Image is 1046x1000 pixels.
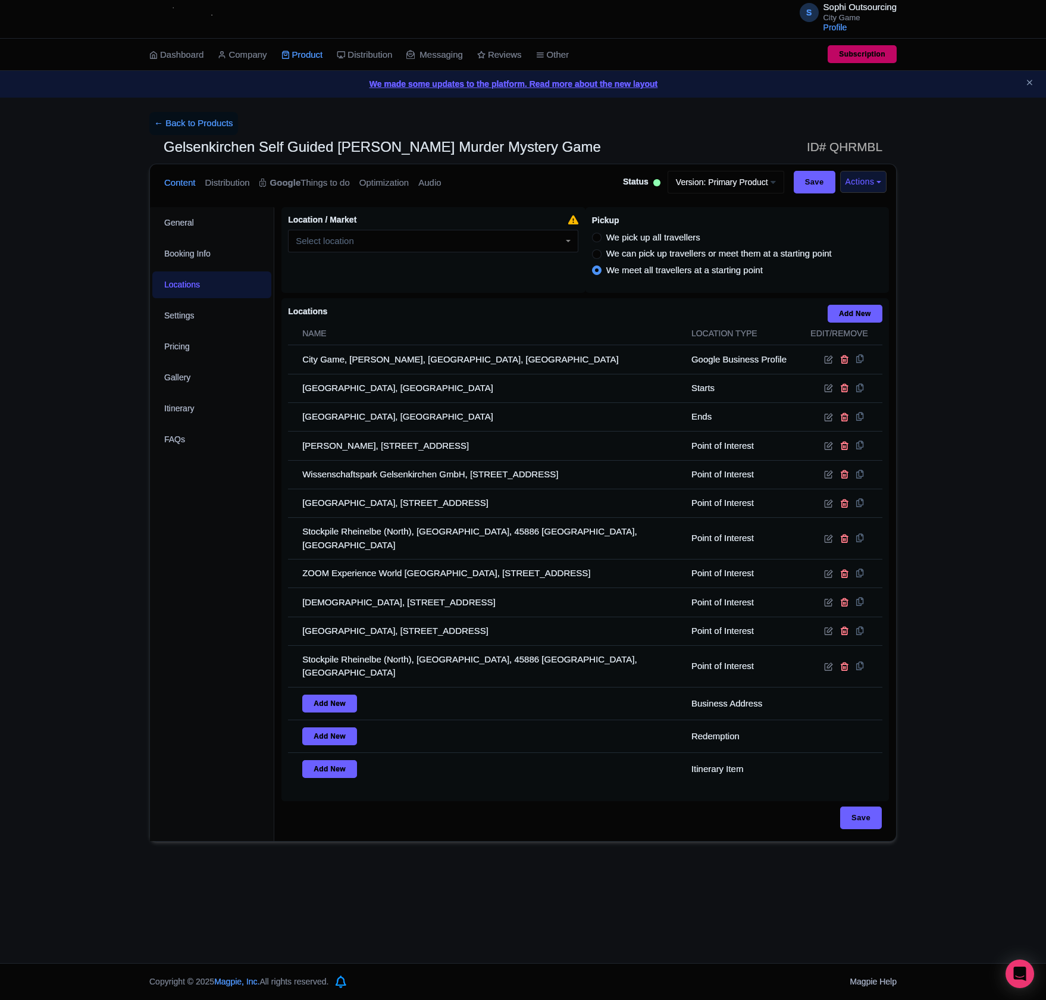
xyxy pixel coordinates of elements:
[684,518,800,560] td: Point of Interest
[684,402,800,431] td: Ends
[823,2,897,12] span: Sophi Outsourcing
[288,560,684,588] td: ZOOM Experience World [GEOGRAPHIC_DATA], [STREET_ADDRESS]
[606,231,700,245] label: We pick up all travellers
[1006,960,1034,988] div: Open Intercom Messenger
[270,176,301,190] strong: Google
[152,426,271,453] a: FAQs
[152,395,271,422] a: Itinerary
[823,14,897,21] small: City Game
[1025,77,1034,90] button: Close announcement
[684,617,800,645] td: Point of Interest
[840,807,882,829] input: Save
[828,305,882,323] a: Add New
[668,171,784,193] a: Version: Primary Product
[606,247,832,261] label: We can pick up travellers or meet them at a starting point
[684,720,800,752] td: Redemption
[840,171,887,193] button: Actions
[684,432,800,460] td: Point of Interest
[152,364,271,391] a: Gallery
[288,345,684,374] td: City Game, [PERSON_NAME], [GEOGRAPHIC_DATA], [GEOGRAPHIC_DATA]
[302,760,357,778] a: Add New
[205,164,250,202] a: Distribution
[152,271,271,298] a: Locations
[288,305,327,318] label: Locations
[807,135,882,159] span: ID# QHRMBL
[288,432,684,460] td: [PERSON_NAME], [STREET_ADDRESS]
[800,3,819,22] span: S
[288,374,684,402] td: [GEOGRAPHIC_DATA], [GEOGRAPHIC_DATA]
[288,460,684,489] td: Wissenschaftspark Gelsenkirchen GmbH, [STREET_ADDRESS]
[143,6,236,32] img: logo-ab69f6fb50320c5b225c76a69d11143b.png
[259,164,350,202] a: GoogleThings to do
[149,112,238,135] a: ← Back to Products
[828,45,897,63] a: Subscription
[288,645,684,687] td: Stockpile Rheinelbe (North), [GEOGRAPHIC_DATA], 45886 [GEOGRAPHIC_DATA], [GEOGRAPHIC_DATA]
[288,617,684,645] td: [GEOGRAPHIC_DATA], [STREET_ADDRESS]
[288,323,684,345] th: Name
[684,560,800,588] td: Point of Interest
[592,215,619,225] span: Pickup
[418,164,441,202] a: Audio
[823,23,847,32] a: Profile
[296,236,356,246] input: Select location
[684,645,800,687] td: Point of Interest
[218,39,267,71] a: Company
[214,977,259,986] span: Magpie, Inc.
[337,39,392,71] a: Distribution
[793,2,897,21] a: S Sophi Outsourcing City Game
[477,39,522,71] a: Reviews
[152,333,271,360] a: Pricing
[684,588,800,617] td: Point of Interest
[142,976,336,988] div: Copyright © 2025 All rights reserved.
[684,489,800,517] td: Point of Interest
[7,78,1039,90] a: We made some updates to the platform. Read more about the new layout
[606,264,763,277] label: We meet all travellers at a starting point
[164,164,196,202] a: Content
[684,752,800,785] td: Itinerary Item
[288,402,684,431] td: [GEOGRAPHIC_DATA], [GEOGRAPHIC_DATA]
[684,345,800,374] td: Google Business Profile
[152,210,271,236] a: General
[152,302,271,329] a: Settings
[406,39,463,71] a: Messaging
[152,240,271,267] a: Booking Info
[302,727,357,745] a: Add New
[536,39,569,71] a: Other
[684,374,800,402] td: Starts
[302,695,357,712] a: Add New
[800,323,882,345] th: Edit/Remove
[850,977,897,986] a: Magpie Help
[359,164,409,202] a: Optimization
[164,139,601,155] span: Gelsenkirchen Self Guided [PERSON_NAME] Murder Mystery Game
[288,215,356,224] span: Location / Market
[288,588,684,617] td: [DEMOGRAPHIC_DATA], [STREET_ADDRESS]
[288,518,684,560] td: Stockpile Rheinelbe (North), [GEOGRAPHIC_DATA], 45886 [GEOGRAPHIC_DATA], [GEOGRAPHIC_DATA]
[651,174,663,193] div: Active
[794,171,835,193] input: Save
[684,323,800,345] th: Location type
[149,39,203,71] a: Dashboard
[288,489,684,517] td: [GEOGRAPHIC_DATA], [STREET_ADDRESS]
[623,176,649,188] span: Status
[684,687,800,720] td: Business Address
[684,460,800,489] td: Point of Interest
[281,39,323,71] a: Product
